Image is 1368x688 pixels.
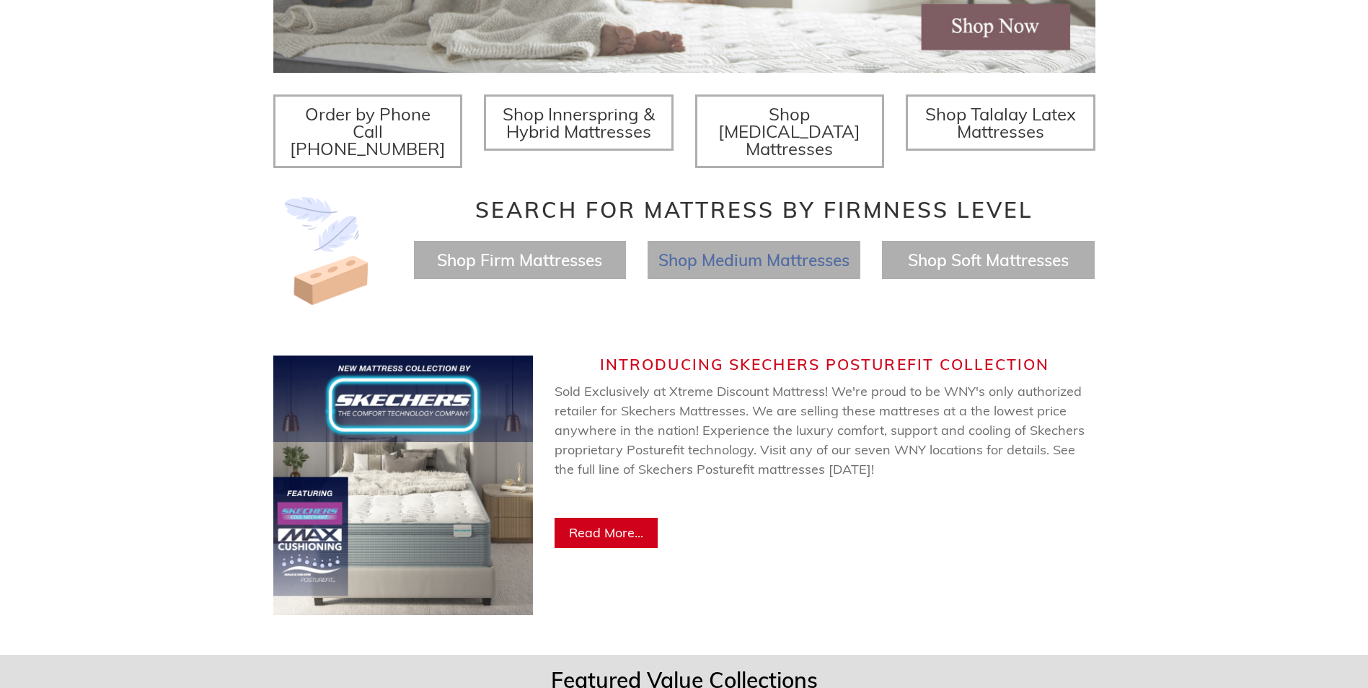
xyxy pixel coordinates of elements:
a: Read More... [555,518,658,548]
a: Shop Soft Mattresses [908,250,1069,270]
a: Shop Medium Mattresses [658,250,850,270]
img: Skechers Web Banner (750 x 750 px) (2).jpg__PID:de10003e-3404-460f-8276-e05f03caa093 [273,356,533,615]
span: Search for Mattress by Firmness Level [475,196,1033,224]
span: Sold Exclusively at Xtreme Discount Mattress! We're proud to be WNY's only authorized retailer fo... [555,383,1085,516]
img: Image-of-brick- and-feather-representing-firm-and-soft-feel [273,197,381,305]
a: Shop Innerspring & Hybrid Mattresses [484,94,674,151]
span: Read More... [569,524,643,541]
span: Shop [MEDICAL_DATA] Mattresses [718,103,860,159]
span: Shop Talalay Latex Mattresses [925,103,1076,142]
a: Order by Phone Call [PHONE_NUMBER] [273,94,463,168]
a: Shop [MEDICAL_DATA] Mattresses [695,94,885,168]
a: Shop Talalay Latex Mattresses [906,94,1095,151]
span: Order by Phone Call [PHONE_NUMBER] [290,103,446,159]
span: Shop Innerspring & Hybrid Mattresses [503,103,655,142]
a: Shop Firm Mattresses [437,250,602,270]
span: Introducing Skechers Posturefit Collection [600,355,1049,374]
